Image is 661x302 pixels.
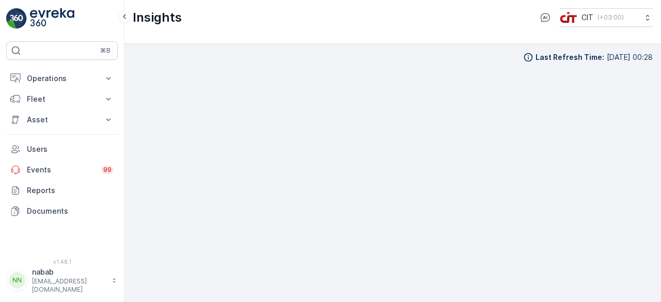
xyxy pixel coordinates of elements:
span: v 1.48.1 [6,259,118,265]
button: Fleet [6,89,118,109]
a: Events99 [6,160,118,180]
a: Reports [6,180,118,201]
p: Operations [27,73,97,84]
p: Events [27,165,95,175]
p: 99 [103,165,112,174]
p: ( +03:00 ) [597,13,624,22]
button: Operations [6,68,118,89]
p: ⌘B [100,46,111,55]
p: Last Refresh Time : [536,52,604,62]
button: NNnabab[EMAIL_ADDRESS][DOMAIN_NAME] [6,267,118,294]
button: CIT(+03:00) [560,8,653,27]
p: Users [27,144,114,154]
p: nabab [32,267,106,277]
p: Fleet [27,94,97,104]
button: Asset [6,109,118,130]
div: NN [9,272,25,289]
p: [EMAIL_ADDRESS][DOMAIN_NAME] [32,277,106,294]
p: Reports [27,185,114,196]
p: Insights [133,9,182,26]
p: CIT [581,12,593,23]
a: Users [6,139,118,160]
p: [DATE] 00:28 [607,52,653,62]
img: cit-logo_pOk6rL0.png [560,12,577,23]
img: logo_light-DOdMpM7g.png [30,8,74,29]
img: logo [6,8,27,29]
a: Documents [6,201,118,221]
p: Documents [27,206,114,216]
p: Asset [27,115,97,125]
